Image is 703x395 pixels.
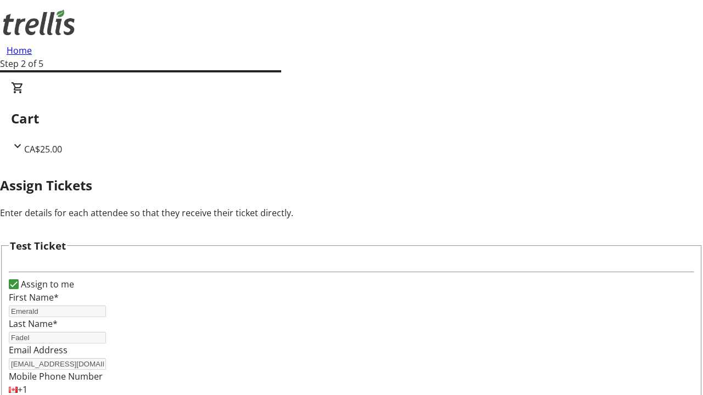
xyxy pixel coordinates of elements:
[11,109,692,128] h2: Cart
[19,278,74,291] label: Assign to me
[11,81,692,156] div: CartCA$25.00
[9,344,68,356] label: Email Address
[10,238,66,253] h3: Test Ticket
[9,291,59,303] label: First Name*
[24,143,62,155] span: CA$25.00
[9,318,58,330] label: Last Name*
[9,370,103,382] label: Mobile Phone Number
